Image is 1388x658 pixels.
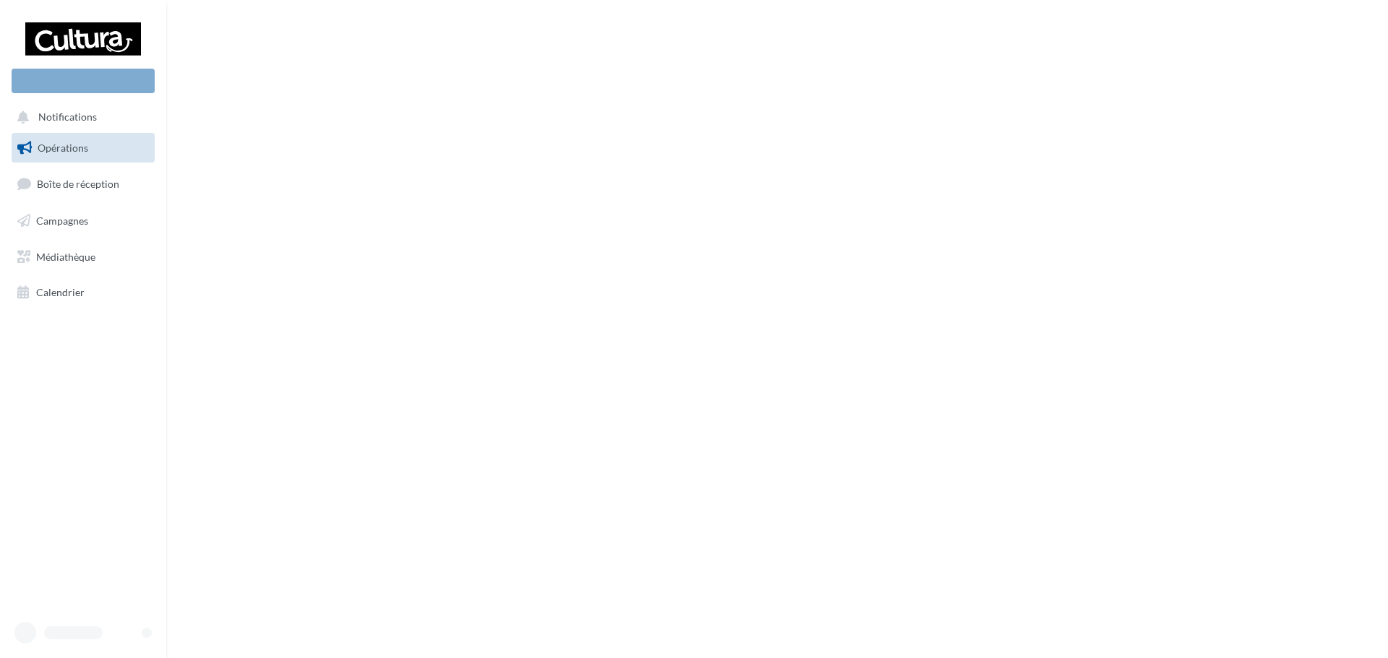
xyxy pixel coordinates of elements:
a: Boîte de réception [9,168,158,199]
span: Notifications [38,111,97,124]
a: Campagnes [9,206,158,236]
a: Calendrier [9,277,158,308]
span: Médiathèque [36,250,95,262]
span: Calendrier [36,286,85,298]
a: Médiathèque [9,242,158,272]
span: Opérations [38,142,88,154]
span: Campagnes [36,215,88,227]
a: Opérations [9,133,158,163]
span: Boîte de réception [37,178,119,190]
div: Nouvelle campagne [12,69,155,93]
